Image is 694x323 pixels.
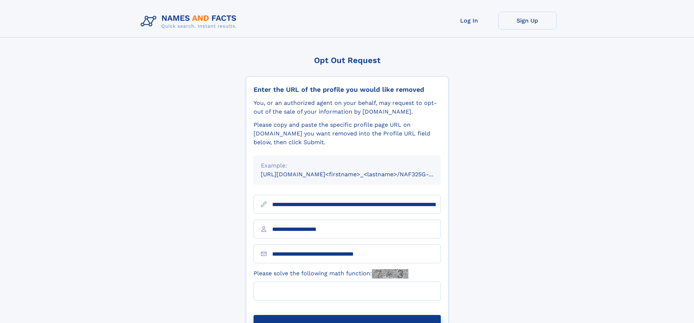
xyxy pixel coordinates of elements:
[261,161,434,170] div: Example:
[246,56,448,65] div: Opt Out Request
[254,86,441,94] div: Enter the URL of the profile you would like removed
[498,12,557,29] a: Sign Up
[261,171,455,178] small: [URL][DOMAIN_NAME]<firstname>_<lastname>/NAF325G-xxxxxxxx
[440,12,498,29] a: Log In
[254,121,441,147] div: Please copy and paste the specific profile page URL on [DOMAIN_NAME] you want removed into the Pr...
[254,269,408,279] label: Please solve the following math function:
[254,99,441,116] div: You, or an authorized agent on your behalf, may request to opt-out of the sale of your informatio...
[138,12,243,31] img: Logo Names and Facts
